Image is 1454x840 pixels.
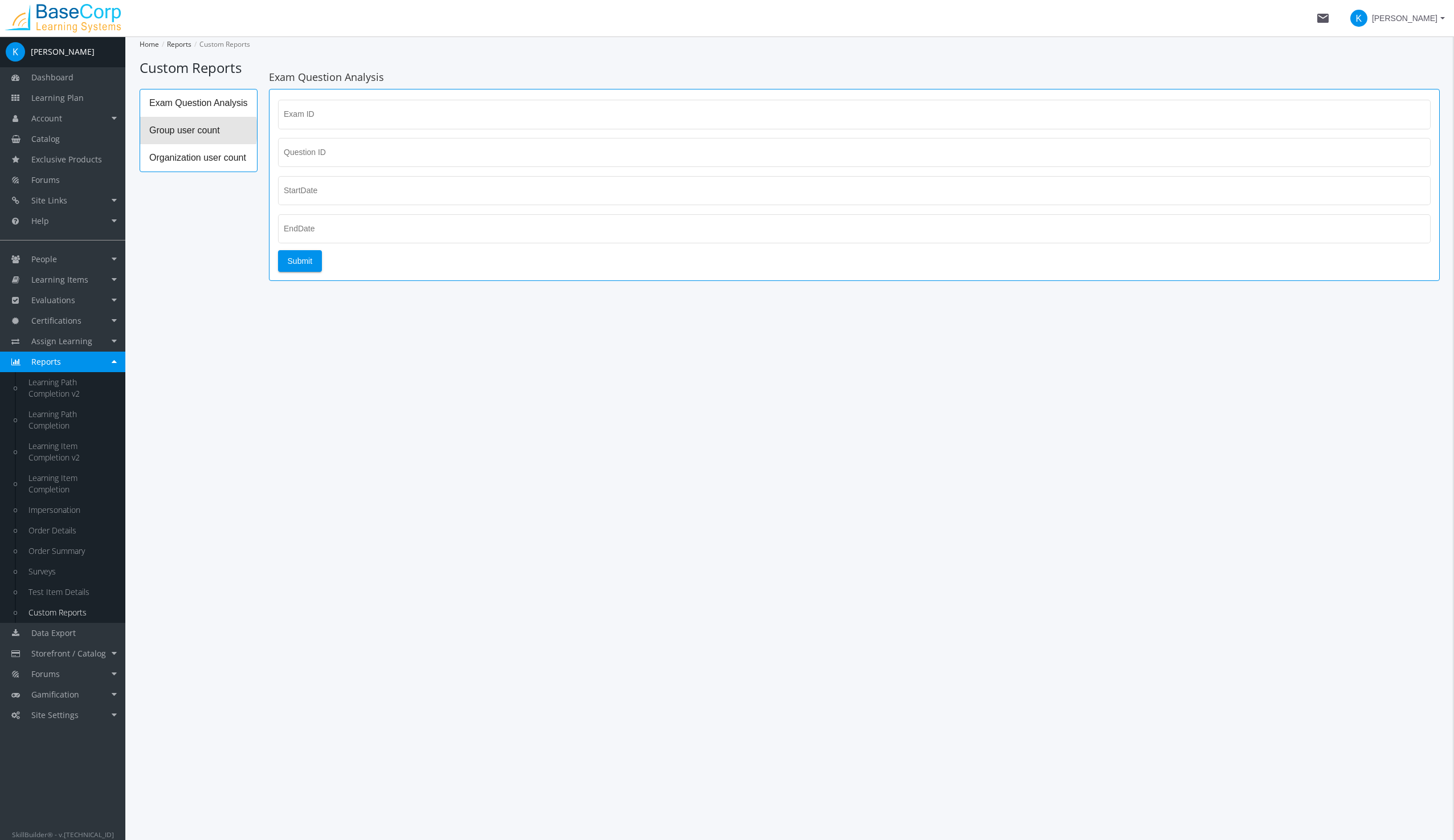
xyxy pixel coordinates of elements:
span: Assign Learning [31,336,92,346]
span: Exclusive Products [31,154,102,165]
span: Learning Items [31,274,88,285]
span: Site Settings [31,709,79,720]
span: Forums [31,174,60,185]
li: Custom Reports [191,36,250,52]
span: K [6,42,25,62]
span: [PERSON_NAME] [1372,8,1437,28]
h2: Exam Question Analysis [269,72,1440,83]
mat-icon: mail [1316,11,1330,25]
span: Gamification [31,689,79,700]
button: Submit [278,250,322,272]
span: Data Export [31,627,76,638]
span: K [1350,10,1367,27]
span: Catalog [31,133,60,144]
a: Surveys [17,561,125,582]
span: Reports [31,356,61,367]
a: Learning Path Completion v2 [17,372,125,404]
h1: Custom Reports [140,58,1440,78]
span: People [31,254,57,264]
span: Learning Plan [31,92,84,103]
a: Test Item Details [17,582,125,602]
a: Home [140,39,159,49]
a: Group user count [140,117,257,144]
a: Organization user count [140,144,257,172]
div: [PERSON_NAME] [31,46,95,58]
a: Learning Path Completion [17,404,125,436]
span: Submit [288,251,313,271]
span: Help [31,215,49,226]
a: Order Details [17,520,125,541]
span: Dashboard [31,72,73,83]
span: Account [31,113,62,124]
span: Evaluations [31,295,75,305]
a: Custom Reports [17,602,125,623]
li: Reports [159,36,191,52]
span: Site Links [31,195,67,206]
a: Impersonation [17,500,125,520]
a: Order Summary [17,541,125,561]
span: Storefront / Catalog [31,648,106,659]
small: SkillBuilder® - v.[TECHNICAL_ID] [12,830,114,839]
a: Exam Question Analysis [140,89,257,117]
span: Certifications [31,315,81,326]
span: Forums [31,668,60,679]
a: Learning Item Completion [17,468,125,500]
a: Learning Item Completion v2 [17,436,125,468]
